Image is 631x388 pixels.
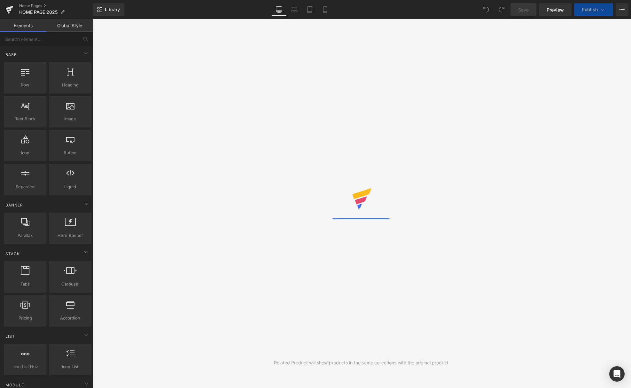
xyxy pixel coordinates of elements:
span: Parallax [6,232,44,239]
a: Global Style [46,19,93,32]
button: Undo [480,3,493,16]
span: Stack [5,251,20,257]
span: Icon [6,150,44,156]
a: Laptop [287,3,302,16]
span: Icon List Hoz [6,363,44,370]
button: Publish [574,3,613,16]
span: Save [518,6,529,13]
span: Text Block [6,116,44,122]
span: Module [5,382,25,388]
span: Pricing [6,315,44,321]
span: Icon List [51,363,90,370]
a: New Library [93,3,124,16]
span: Button [51,150,90,156]
span: Image [51,116,90,122]
span: Carousel [51,281,90,287]
a: Tablet [302,3,317,16]
span: Base [5,52,17,58]
span: List [5,333,16,339]
div: Open Intercom Messenger [609,366,625,382]
button: Redo [495,3,508,16]
a: Mobile [317,3,333,16]
span: Separator [6,183,44,190]
span: Accordion [51,315,90,321]
span: Publish [582,7,598,12]
span: Hero Banner [51,232,90,239]
a: Preview [539,3,572,16]
span: Row [6,82,44,88]
span: Tabs [6,281,44,287]
span: Preview [547,6,564,13]
div: Related Product will show products in the same collections with the original product. [274,359,450,366]
span: Liquid [51,183,90,190]
a: Desktop [271,3,287,16]
button: More [616,3,628,16]
span: Banner [5,202,24,208]
span: HOME PAGE 2025 [19,10,58,15]
span: Library [105,7,120,12]
a: Home Pages [19,3,93,8]
span: Heading [51,82,90,88]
